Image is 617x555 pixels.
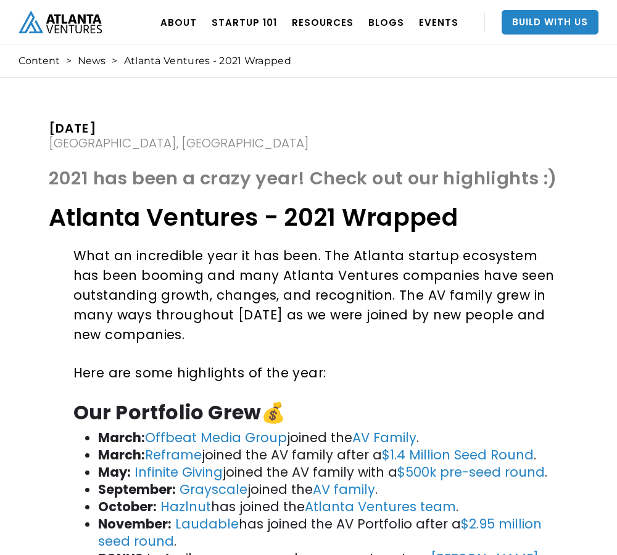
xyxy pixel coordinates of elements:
a: News [78,55,106,67]
a: Laudable [175,515,239,533]
li: joined the . [98,429,565,446]
p: Here are some highlights of the year: [73,363,565,383]
a: $2.95 million seed round [98,515,542,550]
div: > [66,55,72,67]
li: has joined the AV Portfolio after a . [98,516,565,550]
a: Hazlnut [160,498,211,516]
li: has joined the . [98,498,565,516]
a: BLOGS [368,5,404,39]
a: AV Family [352,429,416,446]
a: Grayscale [180,480,247,498]
div: [DATE] [49,122,309,134]
li: joined the . [98,481,565,498]
a: Reframe [145,446,202,464]
strong: March: [98,446,145,464]
p: What an incredible year it has been. The Atlanta startup ecosystem has been booming and many Atla... [73,246,565,345]
a: Atlanta Ventures team [305,498,456,516]
a: RESOURCES [292,5,354,39]
strong: September: [98,480,176,498]
a: Offbeat Media Group [145,429,287,446]
strong: November: [98,515,172,533]
a: Infinite Giving [135,463,223,481]
strong: May: [98,463,131,481]
li: joined the AV family after a . [98,446,565,464]
a: $1.4 Million Seed Round [382,446,534,464]
h1: Atlanta Ventures - 2021 Wrapped [49,202,569,234]
h1: 2021 has been a crazy year! Check out our highlights :) [49,168,569,195]
li: joined the AV family with a . [98,464,565,481]
a: AV family [313,480,375,498]
strong: March: [98,429,145,446]
a: ABOUT [160,5,197,39]
div: Atlanta Ventures - 2021 Wrapped [124,55,291,67]
div: [GEOGRAPHIC_DATA], [GEOGRAPHIC_DATA] [49,137,309,149]
a: Content [19,55,60,67]
strong: October: [98,498,157,516]
a: Build With Us [502,10,598,35]
strong: Our Portfolio Grew💰 [73,398,286,426]
a: Startup 101 [212,5,277,39]
a: EVENTS [419,5,458,39]
div: > [112,55,117,67]
a: $500k pre-seed round [397,463,545,481]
